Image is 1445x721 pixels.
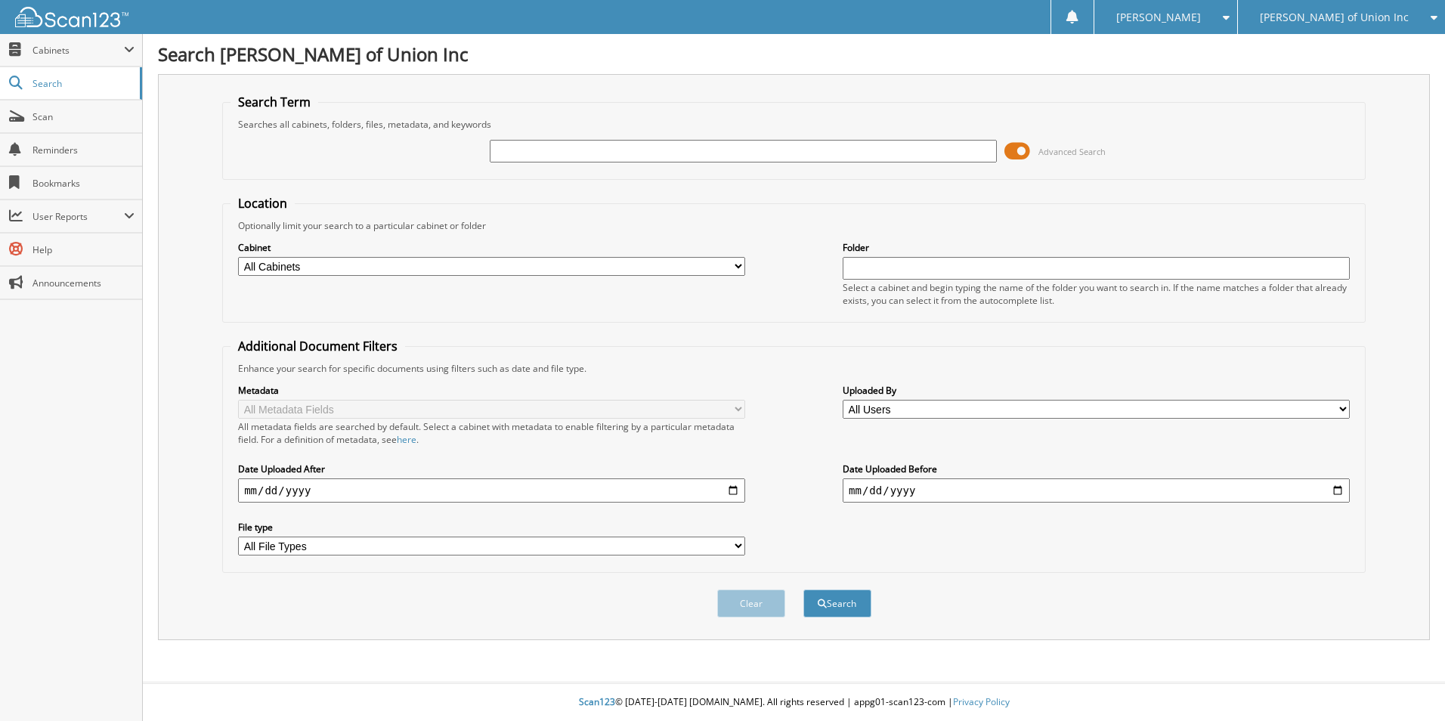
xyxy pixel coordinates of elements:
[803,589,871,617] button: Search
[158,42,1430,67] h1: Search [PERSON_NAME] of Union Inc
[32,177,135,190] span: Bookmarks
[238,420,745,446] div: All metadata fields are searched by default. Select a cabinet with metadata to enable filtering b...
[32,243,135,256] span: Help
[1260,13,1409,22] span: [PERSON_NAME] of Union Inc
[231,219,1357,232] div: Optionally limit your search to a particular cabinet or folder
[32,77,132,90] span: Search
[231,195,295,212] legend: Location
[843,281,1350,307] div: Select a cabinet and begin typing the name of the folder you want to search in. If the name match...
[32,277,135,289] span: Announcements
[397,433,416,446] a: here
[32,210,124,223] span: User Reports
[238,241,745,254] label: Cabinet
[238,521,745,534] label: File type
[231,362,1357,375] div: Enhance your search for specific documents using filters such as date and file type.
[231,118,1357,131] div: Searches all cabinets, folders, files, metadata, and keywords
[1038,146,1106,157] span: Advanced Search
[15,7,128,27] img: scan123-logo-white.svg
[579,695,615,708] span: Scan123
[231,338,405,354] legend: Additional Document Filters
[717,589,785,617] button: Clear
[843,241,1350,254] label: Folder
[32,144,135,156] span: Reminders
[843,478,1350,503] input: end
[843,384,1350,397] label: Uploaded By
[238,478,745,503] input: start
[32,110,135,123] span: Scan
[238,463,745,475] label: Date Uploaded After
[143,684,1445,721] div: © [DATE]-[DATE] [DOMAIN_NAME]. All rights reserved | appg01-scan123-com |
[238,384,745,397] label: Metadata
[1116,13,1201,22] span: [PERSON_NAME]
[231,94,318,110] legend: Search Term
[843,463,1350,475] label: Date Uploaded Before
[953,695,1010,708] a: Privacy Policy
[32,44,124,57] span: Cabinets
